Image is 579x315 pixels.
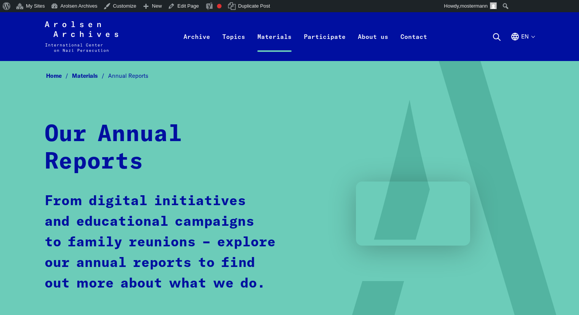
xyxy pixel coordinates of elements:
p: From digital initiatives and educational campaigns to family reunions – explore our annual report... [45,191,276,294]
div: Focus keyphrase not set [217,4,222,8]
a: Topics [216,31,251,61]
a: Contact [394,31,433,61]
nav: Primary [177,21,433,52]
span: mostermann [460,3,488,9]
a: Archive [177,31,216,61]
a: Materials [72,72,108,79]
a: About us [352,31,394,61]
h1: Our Annual Reports [45,121,276,176]
a: Home [46,72,72,79]
a: Materials [251,31,298,61]
span: Annual Reports [108,72,148,79]
button: English, language selection [510,32,534,59]
a: Participate [298,31,352,61]
nav: Breadcrumb [45,70,535,82]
